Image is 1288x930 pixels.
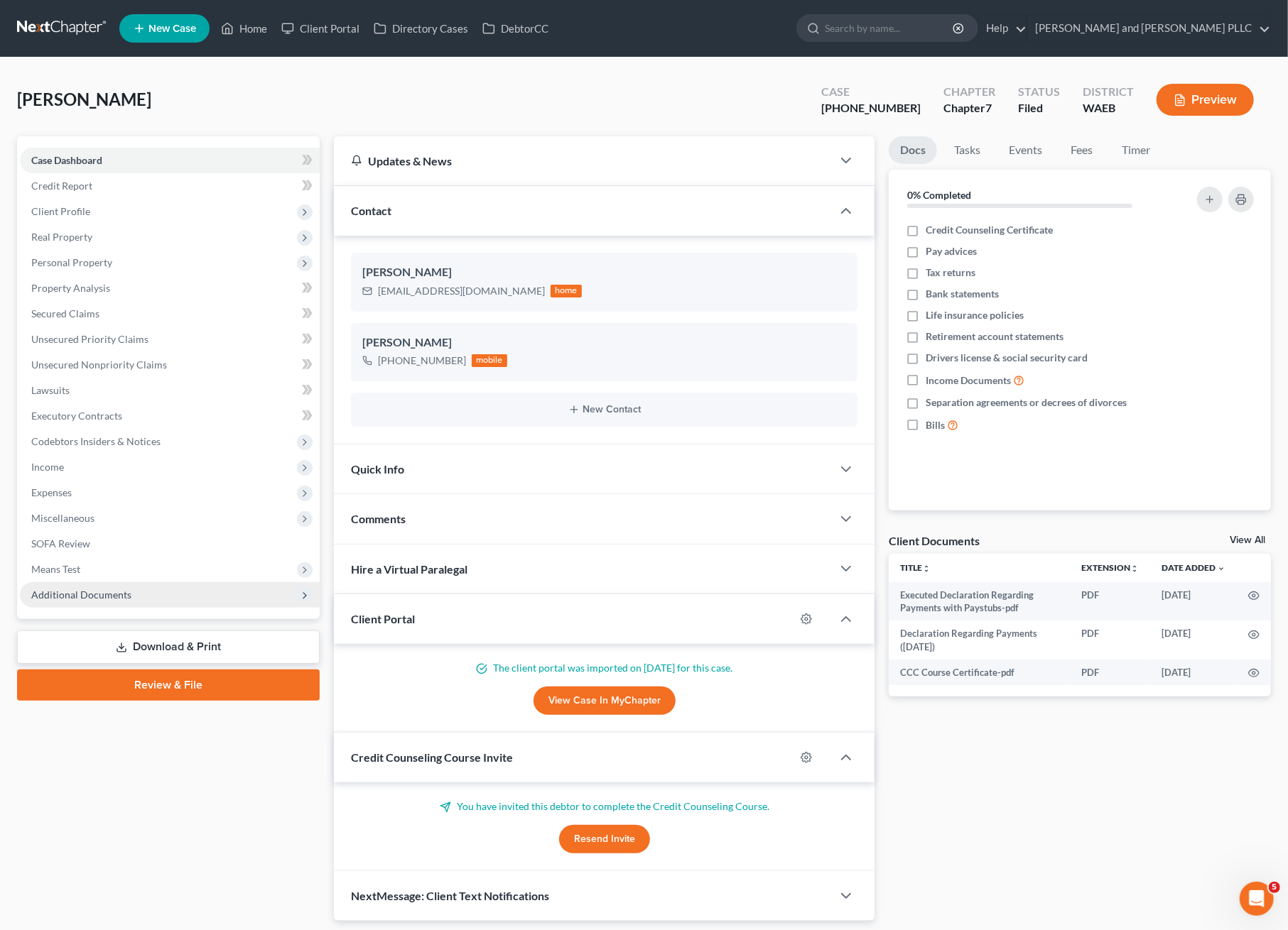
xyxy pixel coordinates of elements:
[17,630,320,664] a: Download & Print
[926,287,999,301] span: Bank statements
[1157,84,1254,116] button: Preview
[1150,582,1237,621] td: [DATE]
[20,378,320,403] a: Lawsuits
[926,308,1024,322] span: Life insurance policies
[20,301,320,327] a: Secured Claims
[351,889,549,902] span: NextMessage: Client Text Notifications
[31,180,92,192] span: Credit Report
[889,620,1070,660] td: Declaration Regarding Payments ([DATE])
[31,205,90,217] span: Client Profile
[274,16,367,41] a: Client Portal
[31,256,112,268] span: Personal Property
[889,533,980,548] div: Client Documents
[31,410,122,422] span: Executory Contracts
[979,16,1027,41] a: Help
[1083,84,1134,100] div: District
[472,354,507,367] div: mobile
[943,84,995,100] div: Chapter
[351,153,815,168] div: Updates & News
[1230,535,1265,545] a: View All
[17,669,320,701] a: Review & File
[20,327,320,352] a: Unsecured Priority Claims
[362,264,846,281] div: [PERSON_NAME]
[31,282,110,294] span: Property Analysis
[20,148,320,173] a: Case Dashboard
[926,329,1064,344] span: Retirement account statements
[31,307,99,319] span: Secured Claims
[900,562,931,573] a: Titleunfold_more
[997,136,1054,164] a: Events
[825,15,955,41] input: Search by name...
[1059,136,1105,164] a: Fees
[926,395,1127,410] span: Separation agreements or decrees of divorces
[351,512,406,525] span: Comments
[1110,136,1162,164] a: Timer
[31,154,102,166] span: Case Dashboard
[1070,582,1150,621] td: PDF
[1018,84,1060,100] div: Status
[821,84,921,100] div: Case
[351,799,857,814] p: You have invited this debtor to complete the Credit Counseling Course.
[31,589,131,601] span: Additional Documents
[31,537,90,549] span: SOFA Review
[20,275,320,301] a: Property Analysis
[1070,660,1150,685] td: PDF
[31,384,70,396] span: Lawsuits
[551,285,582,297] div: home
[148,23,196,34] span: New Case
[943,100,995,116] div: Chapter
[31,461,64,473] span: Income
[31,435,161,447] span: Codebtors Insiders & Notices
[351,612,415,625] span: Client Portal
[1083,100,1134,116] div: WAEB
[889,582,1070,621] td: Executed Declaration Regarding Payments with Paystubs-pdf
[475,16,556,41] a: DebtorCC
[1150,660,1237,685] td: [DATE]
[1269,882,1280,893] span: 5
[926,223,1053,237] span: Credit Counseling Certificate
[31,512,94,524] span: Miscellaneous
[20,403,320,429] a: Executory Contracts
[20,173,320,199] a: Credit Report
[559,825,650,853] button: Resend Invite
[821,100,921,116] div: [PHONE_NUMBER]
[926,373,1011,388] span: Income Documents
[20,352,320,378] a: Unsecured Nonpriority Claims
[351,750,513,764] span: Credit Counseling Course Invite
[378,354,466,368] div: [PHONE_NUMBER]
[31,359,167,371] span: Unsecured Nonpriority Claims
[926,266,975,280] span: Tax returns
[362,334,846,351] div: [PERSON_NAME]
[1150,620,1237,660] td: [DATE]
[20,531,320,557] a: SOFA Review
[922,564,931,573] i: unfold_more
[31,563,80,575] span: Means Test
[926,418,945,432] span: Bills
[367,16,475,41] a: Directory Cases
[351,204,391,217] span: Contact
[1217,564,1225,573] i: expand_more
[351,661,857,675] p: The client portal was imported on [DATE] for this case.
[1162,562,1225,573] a: Date Added expand_more
[889,136,937,164] a: Docs
[534,686,676,715] a: View Case in MyChapter
[926,351,1088,365] span: Drivers license & social security card
[926,244,977,258] span: Pay advices
[17,89,151,109] span: [PERSON_NAME]
[889,660,1070,685] td: CCC Course Certificate-pdf
[1028,16,1270,41] a: [PERSON_NAME] and [PERSON_NAME] PLLC
[1081,562,1139,573] a: Extensionunfold_more
[943,136,992,164] a: Tasks
[1018,100,1060,116] div: Filed
[214,16,274,41] a: Home
[985,101,992,114] span: 7
[31,333,148,345] span: Unsecured Priority Claims
[31,231,92,243] span: Real Property
[31,486,72,498] span: Expenses
[907,189,971,201] strong: 0% Completed
[362,404,846,415] button: New Contact
[1070,620,1150,660] td: PDF
[1130,564,1139,573] i: unfold_more
[378,284,545,298] div: [EMAIL_ADDRESS][DOMAIN_NAME]
[351,562,467,576] span: Hire a Virtual Paralegal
